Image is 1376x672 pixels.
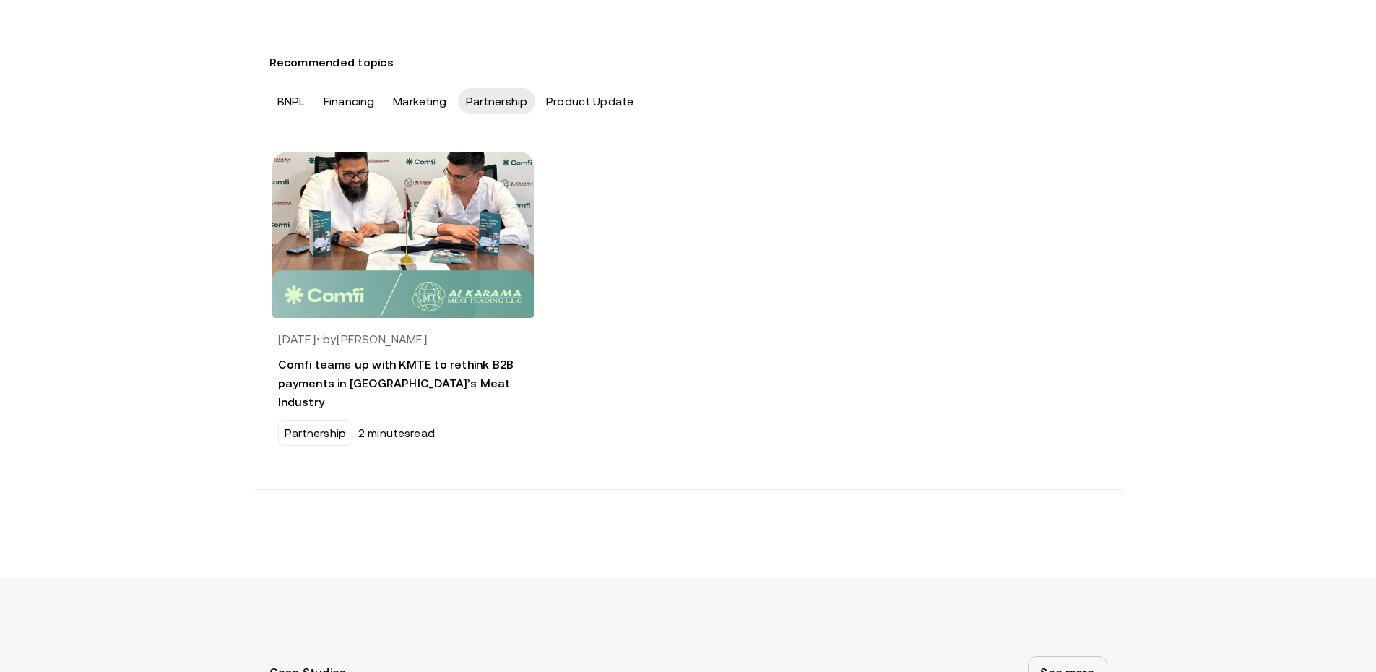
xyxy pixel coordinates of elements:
[269,149,537,455] a: KMTE is reshaping the F&B industry by offering flexible payment options, and enhancing the dining...
[272,152,535,318] img: KMTE is reshaping the F&B industry by offering flexible payment options, and enhancing the dining...
[538,88,641,114] div: Product Update
[269,51,1107,74] h3: Recommended topics
[269,88,313,114] div: BNPL
[285,426,347,439] p: Partnership
[358,426,435,439] h6: 2 minutes read
[316,88,382,114] div: Financing
[385,88,454,114] div: Marketing
[278,332,529,346] h5: [DATE] · by [PERSON_NAME]
[278,355,529,411] h3: Comfi teams up with KMTE to rethink B2B payments in [GEOGRAPHIC_DATA]’s Meat Industry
